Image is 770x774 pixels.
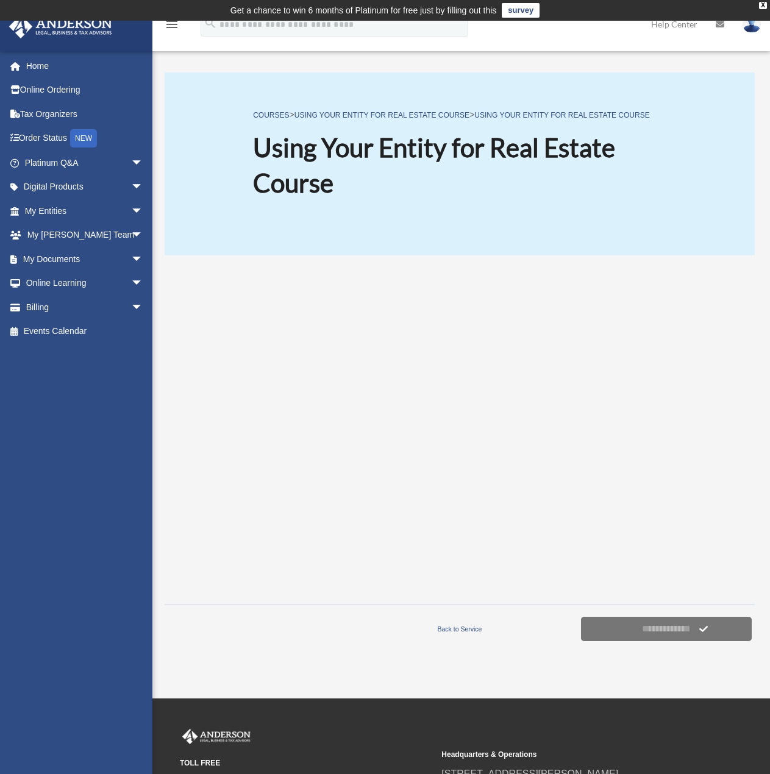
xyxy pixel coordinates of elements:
a: Billingarrow_drop_down [9,295,162,319]
a: Platinum Q&Aarrow_drop_down [9,151,162,175]
h1: Using Your Entity for Real Estate Course [253,130,666,202]
span: arrow_drop_down [131,295,155,320]
span: arrow_drop_down [131,175,155,200]
iframe: To enrich screen reader interactions, please activate Accessibility in Grammarly extension settings [165,264,755,596]
a: Tax Organizers [9,102,162,126]
a: Home [9,54,162,78]
span: arrow_drop_down [131,151,155,176]
img: User Pic [743,15,761,33]
a: My Documentsarrow_drop_down [9,247,162,271]
a: My Entitiesarrow_drop_down [9,199,162,223]
small: TOLL FREE [180,757,433,770]
span: arrow_drop_down [131,271,155,296]
a: Order StatusNEW [9,126,162,151]
img: Anderson Advisors Platinum Portal [180,729,253,745]
span: arrow_drop_down [131,199,155,224]
a: Digital Productsarrow_drop_down [9,175,162,199]
small: Headquarters & Operations [441,748,694,761]
a: Back to Service [341,623,577,634]
div: Get a chance to win 6 months of Platinum for free just by filling out this [230,3,497,18]
div: NEW [70,129,97,147]
i: menu [165,17,179,32]
a: COURSES [253,111,289,119]
p: > > [253,107,666,122]
div: close [759,2,767,9]
a: Online Ordering [9,78,162,102]
a: menu [165,21,179,32]
a: Online Learningarrow_drop_down [9,271,162,296]
span: arrow_drop_down [131,223,155,248]
img: Anderson Advisors Platinum Portal [5,15,116,38]
a: Using Your Entity for Real Estate Course [474,111,649,119]
span: arrow_drop_down [131,247,155,272]
a: Using Your Entity for Real Estate Course [294,111,469,119]
a: survey [502,3,540,18]
iframe: To enrich screen reader interactions, please activate Accessibility in Grammarly extension settings [646,711,755,759]
a: My [PERSON_NAME] Teamarrow_drop_down [9,223,162,247]
a: Events Calendar [9,319,162,344]
i: search [204,16,217,30]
